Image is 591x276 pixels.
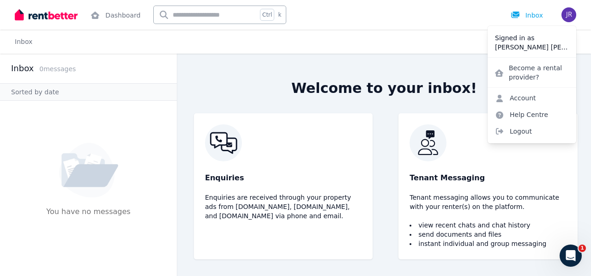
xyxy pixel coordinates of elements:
[205,124,362,161] img: RentBetter Inbox
[205,172,362,184] p: Enquiries
[579,245,586,252] span: 1
[410,221,566,230] li: view recent chats and chat history
[410,193,566,211] p: Tenant messaging allows you to communicate with your renter(s) on the platform.
[15,8,78,22] img: RentBetter
[205,193,362,221] p: Enquiries are received through your property ads from [DOMAIN_NAME], [DOMAIN_NAME], and [DOMAIN_N...
[11,62,34,75] h2: Inbox
[560,245,582,267] iframe: Intercom live chat
[488,106,555,123] a: Help Centre
[488,60,576,86] a: Become a rental provider?
[495,33,569,43] p: Signed in as
[410,230,566,239] li: send documents and files
[39,65,76,73] span: 0 message s
[561,7,576,22] img: Jorge Thiago Mendonca Farias da Rosa
[278,11,281,18] span: k
[15,38,32,45] a: Inbox
[410,172,485,184] span: Tenant Messaging
[511,11,543,20] div: Inbox
[488,90,543,106] a: Account
[410,239,566,248] li: instant individual and group messaging
[59,143,118,197] img: No Message Available
[488,123,576,140] span: Logout
[495,43,569,52] p: [PERSON_NAME] [PERSON_NAME] [PERSON_NAME]
[291,80,477,97] h2: Welcome to your inbox!
[46,206,130,234] p: You have no messages
[410,124,566,161] img: RentBetter Inbox
[260,9,274,21] span: Ctrl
